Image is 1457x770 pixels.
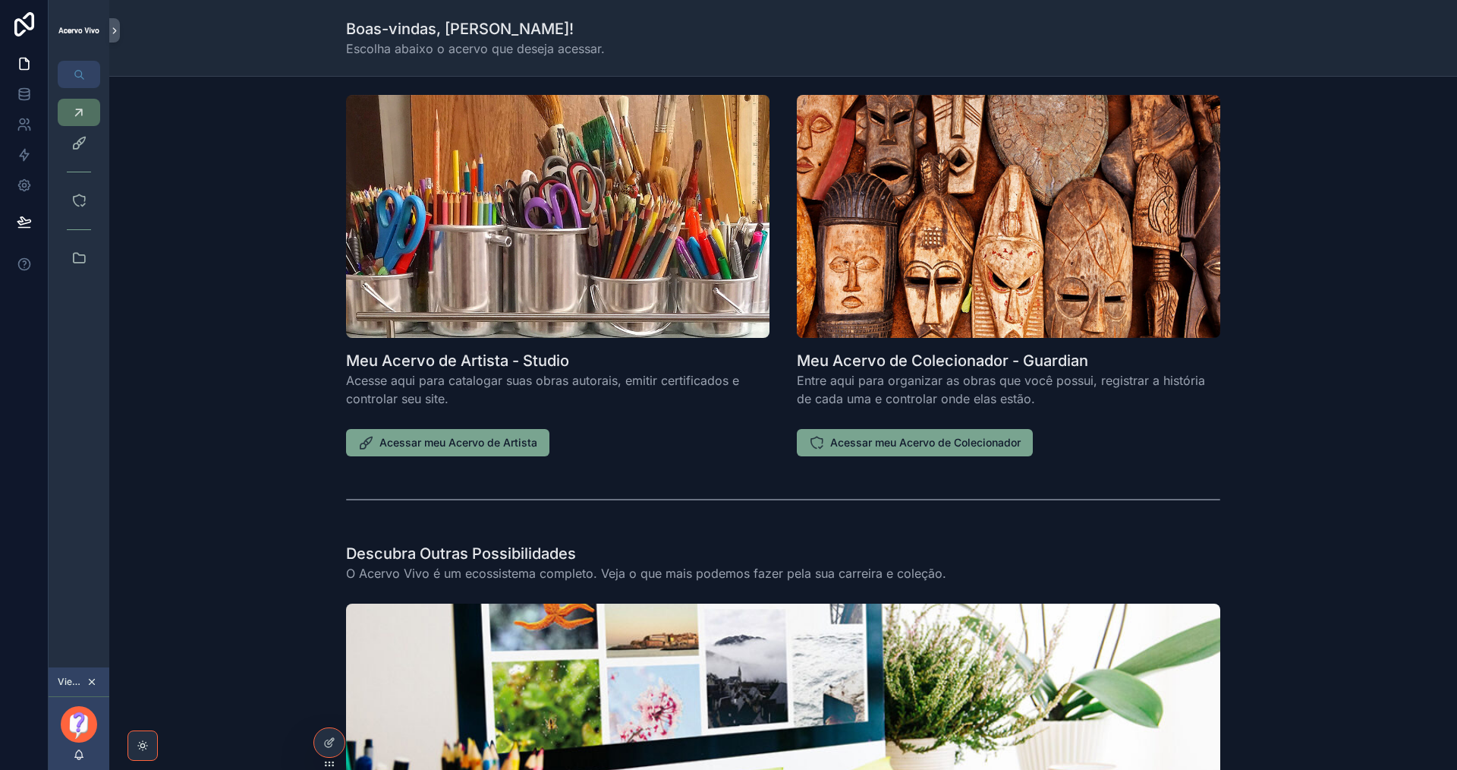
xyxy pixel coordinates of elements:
[346,564,946,582] span: O Acervo Vivo é um ecossistema completo. Veja o que mais podemos fazer pela sua carreira e coleção.
[379,435,537,450] span: Acessar meu Acervo de Artista
[797,371,1220,408] span: Entre aqui para organizar as obras que você possui, registrar a história de cada uma e controlar ...
[58,26,100,34] img: App logo
[49,88,109,292] div: scrollable content
[830,435,1021,450] span: Acessar meu Acervo de Colecionador
[346,39,605,58] span: Escolha abaixo o acervo que deseja acessar.
[58,676,83,688] span: Viewing as Lina
[346,543,946,564] h1: Descubra Outras Possibilidades
[346,371,769,408] span: Acesse aqui para catalogar suas obras autorais, emitir certificados e controlar seu site.
[797,429,1033,456] button: Acessar meu Acervo de Colecionador
[346,18,605,39] h1: Boas-vindas, [PERSON_NAME]!
[346,429,549,456] button: Acessar meu Acervo de Artista
[797,350,1220,371] h1: Meu Acervo de Colecionador - Guardian
[346,350,769,371] h1: Meu Acervo de Artista - Studio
